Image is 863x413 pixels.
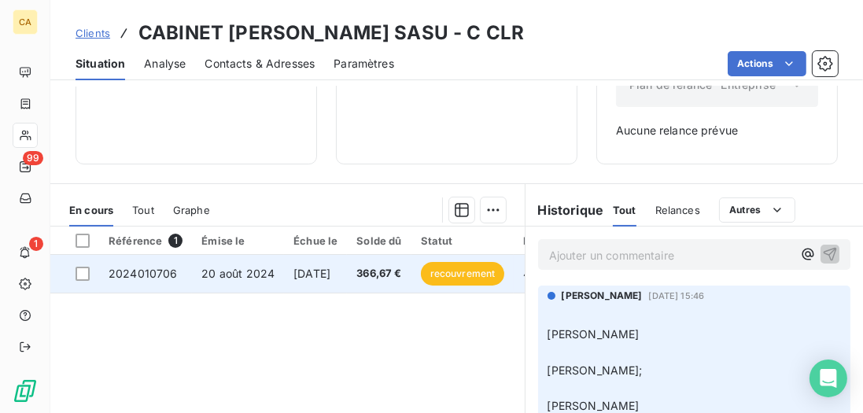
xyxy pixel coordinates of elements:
span: Clients [76,27,110,39]
div: CA [13,9,38,35]
span: En cours [69,204,113,216]
span: 366,67 € [356,266,401,282]
span: [PERSON_NAME] [548,399,640,412]
span: [PERSON_NAME] [548,327,640,341]
h6: Historique [526,201,604,219]
button: Autres [719,197,795,223]
span: Analyse [144,56,186,72]
span: Contacts & Adresses [205,56,315,72]
div: Délai [523,234,566,247]
span: Tout [132,204,154,216]
span: 99 [23,151,43,165]
span: [PERSON_NAME] [562,289,643,303]
span: [PERSON_NAME]; [548,363,643,377]
span: 20 août 2024 [201,267,275,280]
span: 2024010706 [109,267,178,280]
span: Tout [613,204,636,216]
div: Référence [109,234,183,248]
span: 420 j [523,267,551,280]
span: Paramètres [334,56,394,72]
div: Échue le [293,234,337,247]
span: Situation [76,56,125,72]
div: Statut [421,234,505,247]
div: Solde dû [356,234,401,247]
span: [DATE] [293,267,330,280]
span: Relances [655,204,700,216]
a: Clients [76,25,110,41]
div: Open Intercom Messenger [810,360,847,397]
div: Émise le [201,234,275,247]
img: Logo LeanPay [13,378,38,404]
span: 1 [168,234,183,248]
span: [DATE] 15:46 [649,291,705,301]
span: Graphe [173,204,210,216]
h3: CABINET [PERSON_NAME] SASU - C CLR [138,19,524,47]
button: Actions [728,51,806,76]
span: Aucune relance prévue [616,123,818,138]
span: 1 [29,237,43,251]
span: recouvrement [421,262,505,286]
